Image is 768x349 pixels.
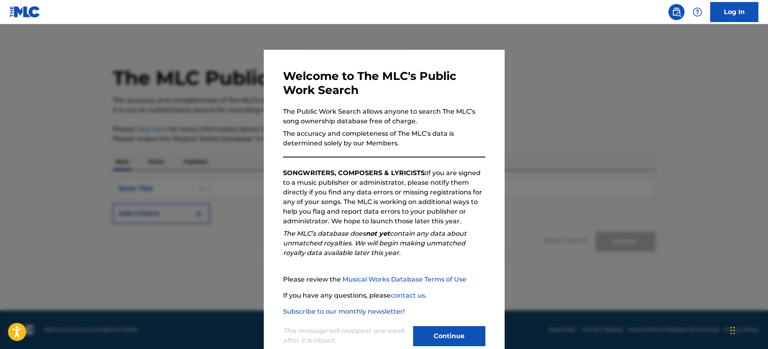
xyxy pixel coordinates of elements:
[728,310,768,349] div: Widget de chat
[283,308,405,315] a: Subscribe to our monthly newsletter!
[366,230,390,237] strong: not yet
[283,107,485,126] p: The Public Work Search allows anyone to search The MLC’s song ownership database free of charge.
[391,292,425,299] a: contact us
[283,230,467,257] em: The MLC’s database does contain any data about unmatched royalties. We will begin making unmatche...
[283,275,485,284] p: Please review the
[689,4,705,20] div: Help
[283,168,485,226] p: If you are signed to a music publisher or administrator, please notify them directly if you find ...
[710,2,758,22] a: Log In
[283,291,485,300] p: If you have any questions, please .
[283,69,485,97] h3: Welcome to The MLC's Public Work Search
[10,6,41,18] img: MLC Logo
[728,310,768,349] iframe: Chat Widget
[672,7,681,17] img: search
[668,4,684,20] a: Public Search
[283,129,485,148] p: The accuracy and completeness of The MLC’s data is determined solely by our Members.
[342,276,467,283] a: Musical Works Database Terms of Use
[283,326,408,345] p: This message will reappear one week after it is closed.
[730,318,735,343] div: Arrastrar
[413,326,485,346] button: Continue
[693,7,702,17] img: help
[283,169,426,177] strong: SONGWRITERS, COMPOSERS & LYRICISTS:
